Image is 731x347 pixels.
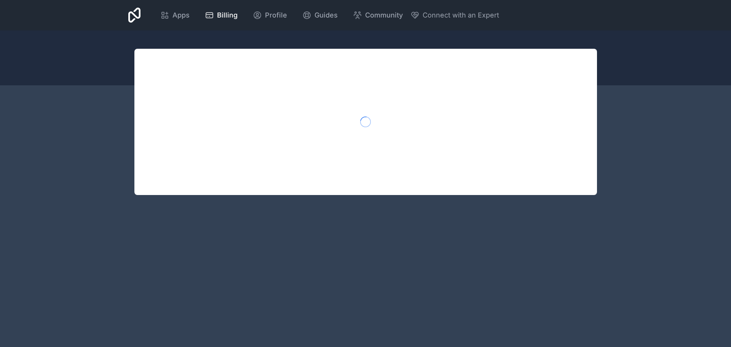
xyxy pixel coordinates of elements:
span: Connect with an Expert [423,10,499,21]
span: Profile [265,10,287,21]
button: Connect with an Expert [410,10,499,21]
span: Guides [314,10,338,21]
span: Billing [217,10,238,21]
a: Apps [154,7,196,24]
a: Profile [247,7,293,24]
span: Apps [172,10,190,21]
a: Community [347,7,409,24]
span: Community [365,10,403,21]
a: Guides [296,7,344,24]
a: Billing [199,7,244,24]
